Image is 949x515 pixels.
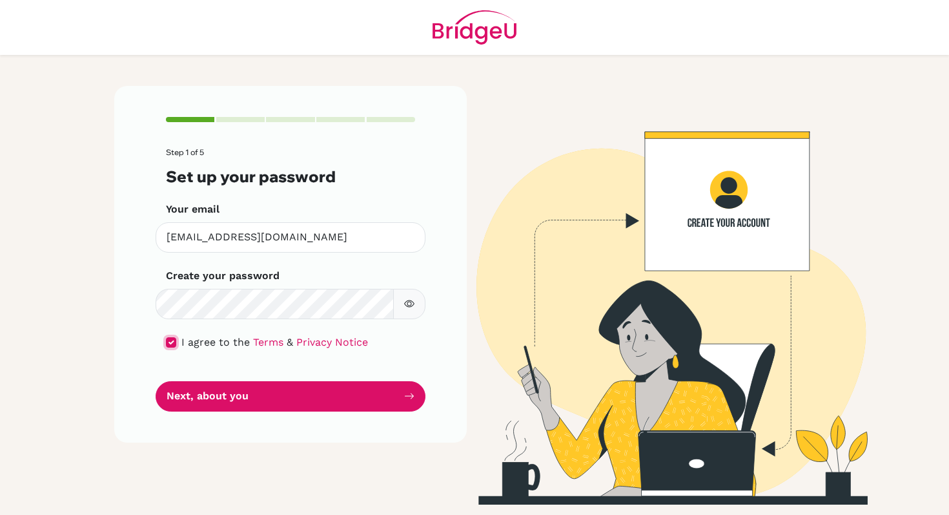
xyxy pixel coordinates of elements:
[296,336,368,348] a: Privacy Notice
[156,222,425,253] input: Insert your email*
[181,336,250,348] span: I agree to the
[287,336,293,348] span: &
[166,268,280,284] label: Create your password
[166,202,219,217] label: Your email
[253,336,283,348] a: Terms
[166,147,204,157] span: Step 1 of 5
[156,381,425,412] button: Next, about you
[166,167,415,186] h3: Set up your password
